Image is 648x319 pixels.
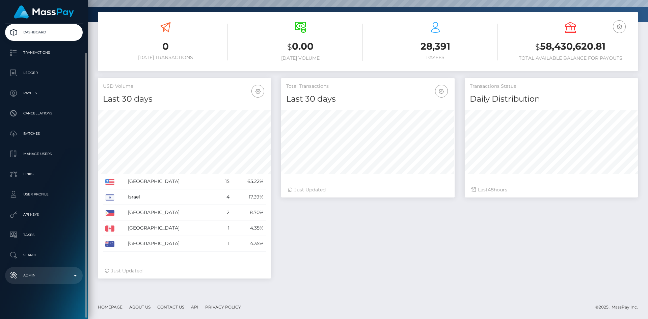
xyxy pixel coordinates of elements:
a: API Keys [5,206,83,223]
span: 48 [488,187,494,193]
img: AU.png [105,241,114,247]
a: API [188,302,201,312]
h3: 28,391 [373,40,498,53]
div: Just Updated [288,186,448,193]
img: IL.png [105,194,114,201]
p: Dashboard [8,27,80,37]
a: Manage Users [5,145,83,162]
a: Payees [5,85,83,102]
p: Batches [8,129,80,139]
td: [GEOGRAPHIC_DATA] [126,205,217,220]
img: PH.png [105,210,114,216]
td: 4 [217,189,232,205]
a: Transactions [5,44,83,61]
p: Ledger [8,68,80,78]
td: Israel [126,189,217,205]
p: Taxes [8,230,80,240]
a: Taxes [5,227,83,243]
h3: 0 [103,40,228,53]
td: 2 [217,205,232,220]
div: Just Updated [105,267,264,274]
td: 8.70% [232,205,266,220]
td: [GEOGRAPHIC_DATA] [126,220,217,236]
p: Transactions [8,48,80,58]
td: 17.39% [232,189,266,205]
h3: 58,430,620.81 [508,40,633,54]
a: Privacy Policy [202,302,244,312]
img: US.png [105,179,114,185]
p: Admin [8,270,80,281]
p: Payees [8,88,80,98]
small: $ [535,42,540,52]
a: Links [5,166,83,183]
h5: Transactions Status [470,83,633,90]
p: Manage Users [8,149,80,159]
div: © 2025 , MassPay Inc. [595,303,643,311]
td: 1 [217,220,232,236]
a: Search [5,247,83,264]
h6: [DATE] Volume [238,55,363,61]
h4: Last 30 days [286,93,449,105]
h4: Last 30 days [103,93,266,105]
p: Cancellations [8,108,80,118]
h3: 0.00 [238,40,363,54]
a: Cancellations [5,105,83,122]
h6: Payees [373,55,498,60]
a: Homepage [95,302,125,312]
p: Links [8,169,80,179]
h6: [DATE] Transactions [103,55,228,60]
a: Admin [5,267,83,284]
h4: Daily Distribution [470,93,633,105]
h5: Total Transactions [286,83,449,90]
h6: Total Available Balance for Payouts [508,55,633,61]
small: $ [287,42,292,52]
img: CA.png [105,225,114,232]
a: About Us [127,302,153,312]
p: API Keys [8,210,80,220]
td: 1 [217,236,232,251]
img: MassPay Logo [14,5,74,19]
a: Batches [5,125,83,142]
a: User Profile [5,186,83,203]
td: [GEOGRAPHIC_DATA] [126,236,217,251]
a: Ledger [5,64,83,81]
td: 15 [217,174,232,189]
p: Search [8,250,80,260]
td: [GEOGRAPHIC_DATA] [126,174,217,189]
p: User Profile [8,189,80,200]
td: 4.35% [232,236,266,251]
div: Last hours [471,186,631,193]
h5: USD Volume [103,83,266,90]
td: 4.35% [232,220,266,236]
td: 65.22% [232,174,266,189]
a: Contact Us [155,302,187,312]
a: Dashboard [5,24,83,41]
